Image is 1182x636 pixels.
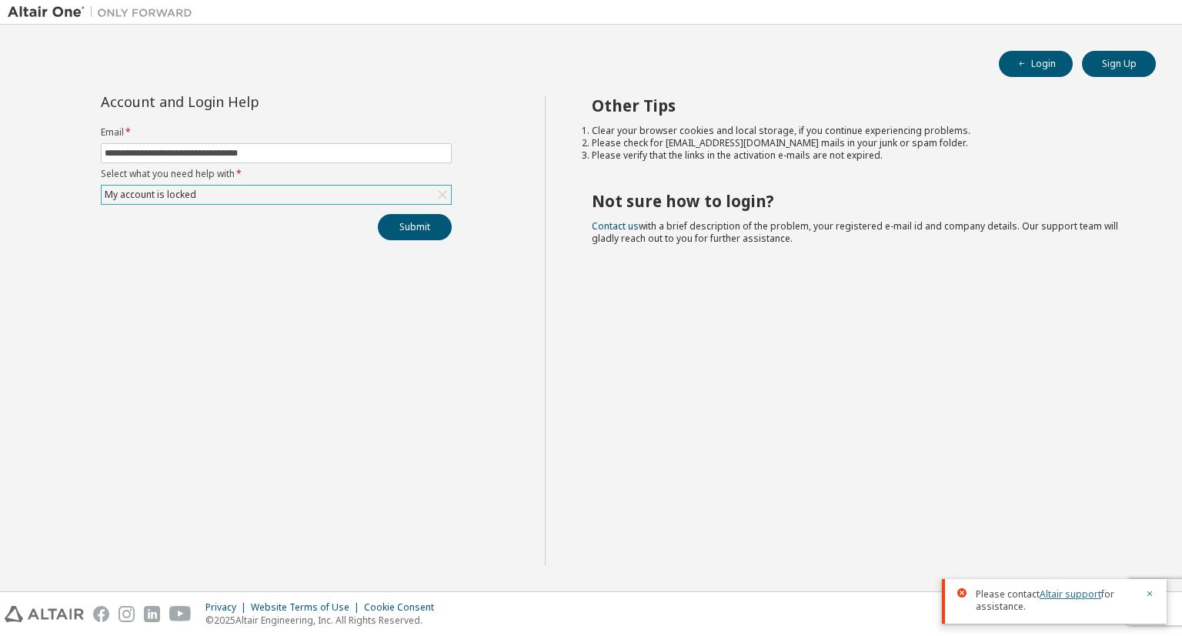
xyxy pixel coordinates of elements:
div: My account is locked [102,186,199,203]
label: Email [101,126,452,139]
img: altair_logo.svg [5,606,84,622]
img: facebook.svg [93,606,109,622]
div: Privacy [205,601,251,614]
button: Sign Up [1082,51,1156,77]
li: Please verify that the links in the activation e-mails are not expired. [592,149,1129,162]
img: instagram.svg [119,606,135,622]
div: Website Terms of Use [251,601,364,614]
h2: Not sure how to login? [592,191,1129,211]
span: Please contact for assistance. [976,588,1136,613]
img: youtube.svg [169,606,192,622]
a: Altair support [1040,587,1101,601]
img: linkedin.svg [144,606,160,622]
div: Cookie Consent [364,601,443,614]
img: Altair One [8,5,200,20]
span: with a brief description of the problem, your registered e-mail id and company details. Our suppo... [592,219,1118,245]
h2: Other Tips [592,95,1129,115]
div: My account is locked [102,186,451,204]
label: Select what you need help with [101,168,452,180]
a: Contact us [592,219,639,233]
button: Login [999,51,1073,77]
p: © 2025 Altair Engineering, Inc. All Rights Reserved. [205,614,443,627]
button: Submit [378,214,452,240]
div: Account and Login Help [101,95,382,108]
li: Clear your browser cookies and local storage, if you continue experiencing problems. [592,125,1129,137]
li: Please check for [EMAIL_ADDRESS][DOMAIN_NAME] mails in your junk or spam folder. [592,137,1129,149]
